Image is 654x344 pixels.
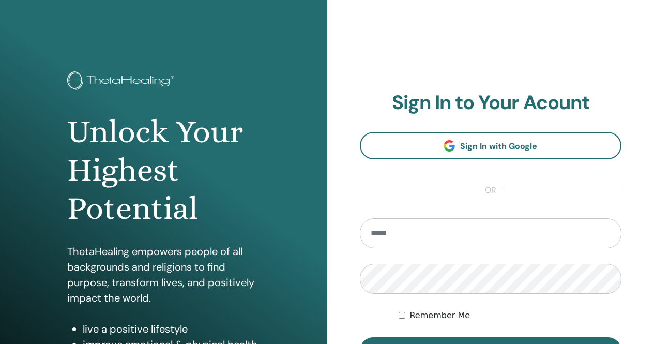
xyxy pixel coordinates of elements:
div: Keep me authenticated indefinitely or until I manually logout [399,309,621,322]
label: Remember Me [409,309,470,322]
h1: Unlock Your Highest Potential [67,113,260,228]
span: Sign In with Google [460,141,537,152]
p: ThetaHealing empowers people of all backgrounds and religions to find purpose, transform lives, a... [67,244,260,306]
h2: Sign In to Your Acount [360,91,622,115]
a: Sign In with Google [360,132,622,159]
li: live a positive lifestyle [83,321,260,337]
span: or [480,184,501,197]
